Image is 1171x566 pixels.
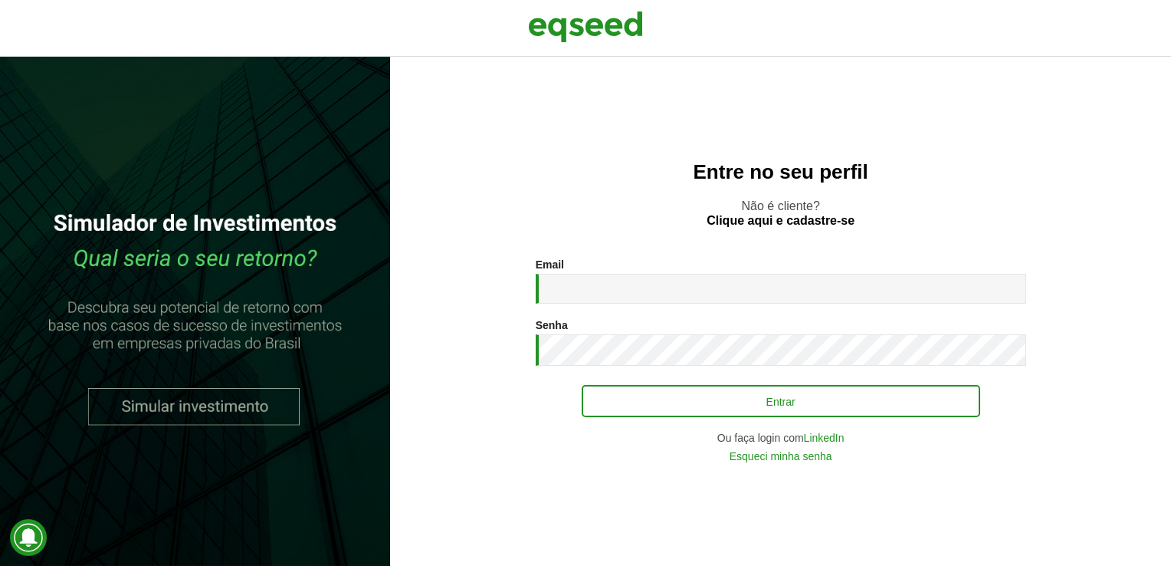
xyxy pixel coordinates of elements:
[421,199,1140,228] p: Não é cliente?
[536,433,1026,443] div: Ou faça login com
[582,385,980,417] button: Entrar
[536,259,564,270] label: Email
[528,8,643,46] img: EqSeed Logo
[804,433,845,443] a: LinkedIn
[707,215,854,227] a: Clique aqui e cadastre-se
[730,451,832,462] a: Esqueci minha senha
[536,320,568,331] label: Senha
[421,161,1140,183] h2: Entre no seu perfil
